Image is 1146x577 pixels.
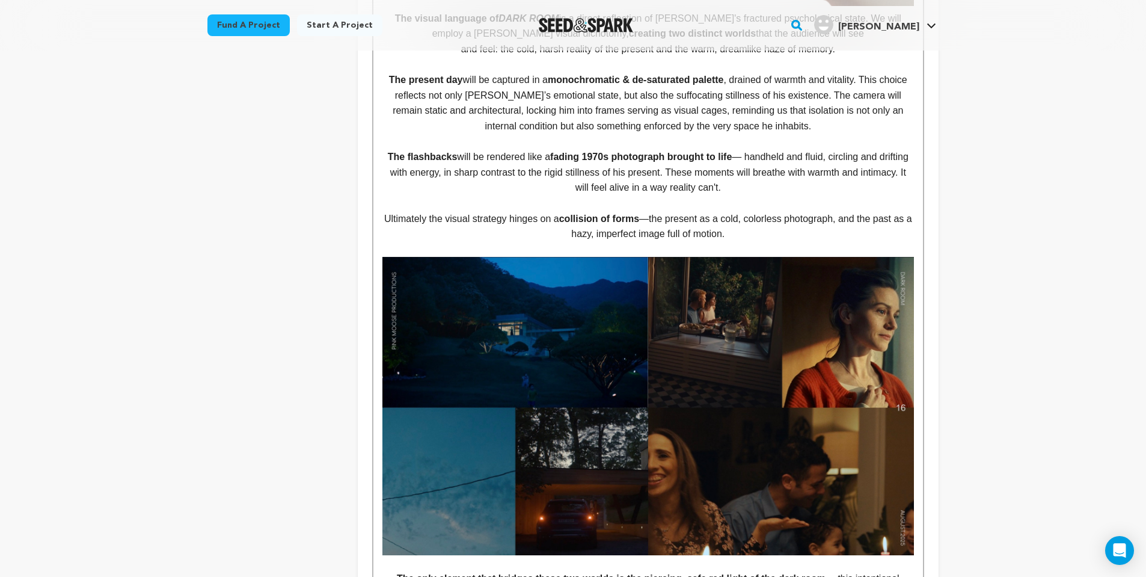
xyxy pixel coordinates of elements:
[539,18,633,32] a: Seed&Spark Homepage
[814,15,919,34] div: Joshua T.'s Profile
[207,14,290,36] a: Fund a project
[388,152,458,162] strong: The flashbacks
[382,211,914,242] p: Ultimately the visual strategy hinges on a —the present as a cold, colorless photograph, and the ...
[1105,536,1134,565] div: Open Intercom Messenger
[812,13,939,38] span: Joshua T.'s Profile
[382,72,914,134] p: will be captured in a , drained of warmth and vitality. This choice reflects not only [PERSON_NAM...
[382,257,914,555] img: 1757823377-IMG_0658.PNG
[550,152,732,162] strong: fading 1970s photograph brought to life
[812,13,939,34] a: Joshua T.'s Profile
[548,75,724,85] strong: monochromatic & de-saturated palette
[814,15,833,34] img: user.png
[559,214,639,224] strong: collision of forms
[838,22,919,32] span: [PERSON_NAME]
[539,18,633,32] img: Seed&Spark Logo Dark Mode
[389,75,463,85] strong: The present day
[382,149,914,196] p: will be rendered like a — handheld and fluid, circling and drifting with energy, in sharp contras...
[297,14,382,36] a: Start a project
